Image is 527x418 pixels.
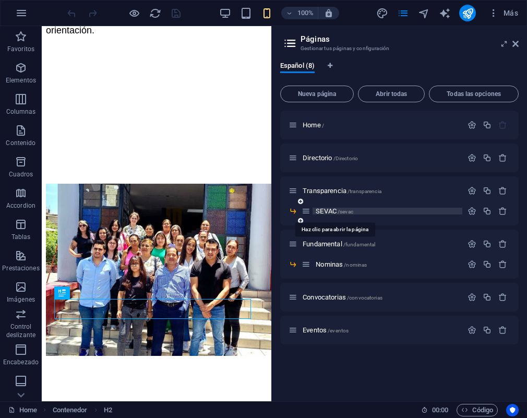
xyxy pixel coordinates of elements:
button: Más [484,5,522,21]
p: Tablas [11,233,31,241]
div: Duplicar [483,240,492,248]
div: Pestañas de idiomas [280,62,519,81]
i: Publicar [462,7,474,19]
span: Haz clic para abrir la página [303,326,349,334]
span: : [439,406,441,414]
div: Duplicar [483,326,492,335]
span: / [322,123,324,128]
span: /transparencia [348,188,381,194]
span: Todas las opciones [434,91,514,97]
p: Encabezado [3,358,39,366]
div: Fundamental/fundamental [300,241,462,247]
button: design [376,7,388,19]
span: Haz clic para abrir la página [316,260,367,268]
div: La página principal no puede eliminarse [498,121,507,129]
i: Volver a cargar página [149,7,161,19]
span: /Directorio [333,156,358,161]
i: AI Writer [439,7,451,19]
span: Haz clic para seleccionar y doble clic para editar [53,404,88,416]
div: Duplicar [483,260,492,269]
span: SEVAC [316,207,353,215]
span: Español (8) [280,59,315,74]
button: text_generator [438,7,451,19]
h6: Tiempo de la sesión [421,404,449,416]
div: Duplicar [483,153,492,162]
p: Contenido [6,139,35,147]
i: Páginas (Ctrl+Alt+S) [397,7,409,19]
div: Eliminar [498,186,507,195]
div: Configuración [468,121,476,129]
span: Haz clic para abrir la página [303,154,358,162]
div: Duplicar [483,293,492,302]
p: Prestaciones [2,264,39,272]
div: Duplicar [483,121,492,129]
span: /sevac [338,209,353,214]
i: Navegador [418,7,430,19]
button: publish [459,5,476,21]
a: Haz clic para cancelar la selección y doble clic para abrir páginas [8,404,37,416]
span: /fundamental [343,242,376,247]
span: /nominas [344,262,367,268]
div: Configuración [468,207,476,216]
div: Configuración [468,326,476,335]
span: Nueva página [285,91,349,97]
button: navigator [417,7,430,19]
span: Más [488,8,518,18]
span: Haz clic para abrir la página [303,187,381,195]
div: Duplicar [483,186,492,195]
div: Eliminar [498,153,507,162]
button: Código [457,404,498,416]
div: Transparencia/transparencia [300,187,462,194]
p: Favoritos [7,45,34,53]
div: Duplicar [483,207,492,216]
h6: 100% [297,7,314,19]
div: Convocatorias/convocatorias [300,294,462,301]
span: Haz clic para abrir la página [303,293,382,301]
button: Abrir todas [358,86,425,102]
p: Accordion [6,201,35,210]
div: Eliminar [498,260,507,269]
div: Eliminar [498,240,507,248]
p: Cuadros [9,170,33,178]
span: Haz clic para seleccionar y doble clic para editar [104,404,112,416]
span: Haz clic para abrir la página [303,240,375,248]
div: Nominas/nominas [313,261,462,268]
div: Configuración [468,260,476,269]
p: Columnas [6,108,36,116]
span: /eventos [328,328,349,333]
nav: breadcrumb [53,404,112,416]
div: SEVAC/sevac [313,208,462,214]
span: /convocatorias [347,295,382,301]
div: Configuración [468,293,476,302]
h2: Páginas [301,34,519,44]
h3: Gestionar tus páginas y configuración [301,44,498,53]
div: Eliminar [498,293,507,302]
div: Eliminar [498,326,507,335]
div: Home/ [300,122,462,128]
span: Código [461,404,493,416]
span: 00 00 [432,404,448,416]
div: Configuración [468,153,476,162]
button: Usercentrics [506,404,519,416]
div: Directorio/Directorio [300,154,462,161]
div: Eliminar [498,207,507,216]
button: Haz clic para salir del modo de previsualización y seguir editando [128,7,140,19]
span: Abrir todas [363,91,420,97]
button: reload [149,7,161,19]
p: Elementos [6,76,36,85]
button: 100% [281,7,318,19]
button: Nueva página [280,86,354,102]
i: Al redimensionar, ajustar el nivel de zoom automáticamente para ajustarse al dispositivo elegido. [324,8,333,18]
i: Diseño (Ctrl+Alt+Y) [376,7,388,19]
span: Haz clic para abrir la página [303,121,324,129]
p: Imágenes [7,295,35,304]
button: Todas las opciones [429,86,519,102]
div: Eventos/eventos [300,327,462,333]
button: pages [397,7,409,19]
div: Configuración [468,240,476,248]
div: Configuración [468,186,476,195]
